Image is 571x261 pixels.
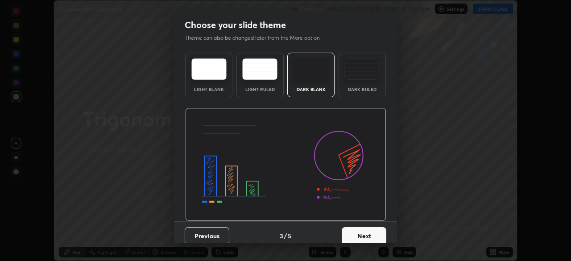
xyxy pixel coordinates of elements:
img: darkTheme.f0cc69e5.svg [294,58,329,80]
h2: Choose your slide theme [185,19,286,31]
div: Light Blank [191,87,227,91]
button: Next [342,227,386,245]
div: Dark Ruled [344,87,380,91]
img: lightTheme.e5ed3b09.svg [191,58,227,80]
img: darkRuledTheme.de295e13.svg [344,58,380,80]
div: Dark Blank [293,87,329,91]
h4: 3 [280,231,283,240]
h4: 5 [288,231,291,240]
div: Light Ruled [242,87,278,91]
button: Previous [185,227,229,245]
h4: / [284,231,287,240]
p: Theme can also be changed later from the More option [185,34,329,42]
img: darkThemeBanner.d06ce4a2.svg [185,108,386,221]
img: lightRuledTheme.5fabf969.svg [242,58,277,80]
